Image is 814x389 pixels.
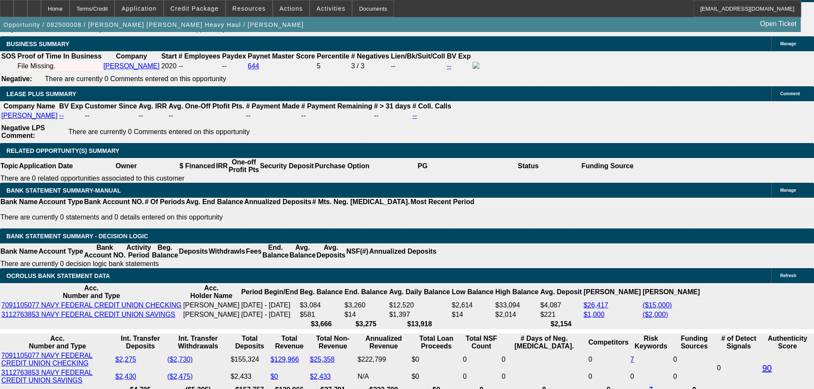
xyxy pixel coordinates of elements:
th: Competitors [588,334,629,351]
th: Risk Keywords [630,334,672,351]
td: 0 [588,351,629,368]
td: $33,094 [495,301,539,310]
b: # Coll. Calls [412,102,451,110]
button: Credit Package [164,0,225,17]
td: N/A [357,369,410,385]
span: Actions [279,5,303,12]
a: 90 [762,363,772,373]
th: Low Balance [451,284,494,300]
span: Comment [780,91,800,96]
th: # Days of Neg. [MEDICAL_DATA]. [501,334,587,351]
th: Account Type [38,198,84,206]
td: -- [246,111,300,120]
th: IRR [215,158,228,174]
div: 3 / 3 [351,62,389,70]
th: End. Balance [344,284,388,300]
a: -- [412,112,417,119]
b: # Negatives [351,53,389,60]
span: There are currently 0 Comments entered on this opportunity [68,128,250,135]
span: There are currently 0 Comments entered on this opportunity [45,75,226,82]
th: Deposits [179,243,209,260]
div: $222,799 [358,356,410,363]
th: Bank Account NO. [84,243,126,260]
td: -- [391,61,446,71]
th: Security Deposit [259,158,314,174]
td: 0 [717,351,761,385]
a: $2,430 [115,373,136,380]
b: Paydex [222,53,246,60]
a: $25,358 [310,356,335,363]
td: 0 [588,369,629,385]
b: Company [116,53,147,60]
th: Annualized Revenue [357,334,410,351]
a: ($2,000) [643,311,668,318]
a: $26,417 [584,301,608,309]
a: [PERSON_NAME] [103,62,160,70]
th: Sum of the Total NSF Count and Total Overdraft Fee Count from Ocrolus [462,334,500,351]
td: 0 [501,351,587,368]
b: Negative: [1,75,32,82]
a: ($2,730) [167,356,193,363]
th: Avg. Deposit [540,284,582,300]
th: Proof of Time In Business [17,52,102,61]
td: $0 [411,369,461,385]
img: facebook-icon.png [473,62,479,69]
th: Avg. Balance [289,243,316,260]
th: High Balance [495,284,539,300]
button: Activities [310,0,352,17]
th: # Mts. Neg. [MEDICAL_DATA]. [312,198,410,206]
b: # Payment Remaining [301,102,372,110]
a: -- [447,62,452,70]
div: File Missing. [18,62,102,70]
td: -- [222,61,247,71]
th: Total Deposits [230,334,269,351]
span: Activities [317,5,346,12]
td: $2,433 [230,369,269,385]
th: Status [476,158,581,174]
th: Int. Transfer Deposits [115,334,166,351]
th: Withdrawls [208,243,245,260]
th: Bank Account NO. [84,198,144,206]
b: Avg. IRR [138,102,167,110]
a: ($15,000) [643,301,672,309]
th: Acc. Number and Type [1,284,182,300]
td: [DATE] - [DATE] [241,301,298,310]
b: # Payment Made [246,102,300,110]
b: Percentile [317,53,349,60]
p: There are currently 0 statements and 0 details entered on this opportunity [0,214,474,221]
th: Total Loan Proceeds [411,334,461,351]
th: Total Revenue [270,334,309,351]
a: 7091105077 NAVY FEDERAL CREDIT UNION CHECKING [1,352,93,367]
button: Resources [226,0,272,17]
b: Start [161,53,176,60]
td: $3,260 [344,301,388,310]
th: Beg. Balance [151,243,178,260]
th: NSF(#) [346,243,369,260]
td: [PERSON_NAME] [183,310,240,319]
th: $2,154 [540,320,582,328]
td: 0 [462,351,500,368]
th: Purchase Option [314,158,370,174]
a: $2,275 [115,356,136,363]
th: Most Recent Period [410,198,475,206]
a: $0 [270,373,278,380]
span: BUSINESS SUMMARY [6,41,69,47]
th: Authenticity Score [762,334,813,351]
td: 0 [501,369,587,385]
span: Bank Statement Summary - Decision Logic [6,233,148,240]
b: # Employees [179,53,220,60]
a: -- [59,112,64,119]
th: Acc. Number and Type [1,334,114,351]
td: $221 [540,310,582,319]
th: [PERSON_NAME] [583,284,641,300]
th: Annualized Deposits [369,243,437,260]
span: Credit Package [170,5,219,12]
b: Avg. One-Off Ptofit Pts. [169,102,244,110]
td: [PERSON_NAME] [183,301,240,310]
span: LEASE PLUS SUMMARY [6,91,76,97]
b: Negative LPS Comment: [1,124,45,139]
a: $2,433 [310,373,331,380]
td: -- [373,111,411,120]
td: $4,087 [540,301,582,310]
span: Resources [232,5,266,12]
